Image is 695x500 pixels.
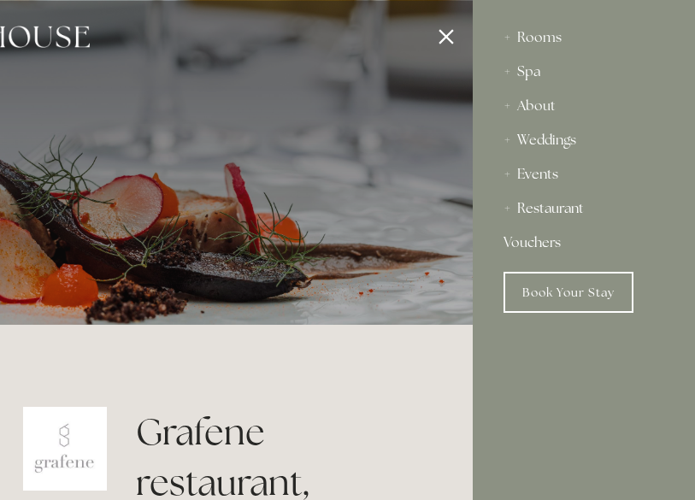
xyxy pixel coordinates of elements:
div: Weddings [504,123,664,157]
div: Spa [504,55,664,89]
div: Events [504,157,664,191]
a: Vouchers [504,226,664,260]
div: Restaurant [504,191,664,226]
div: Rooms [504,21,664,55]
a: Book Your Stay [504,272,633,313]
div: About [504,89,664,123]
